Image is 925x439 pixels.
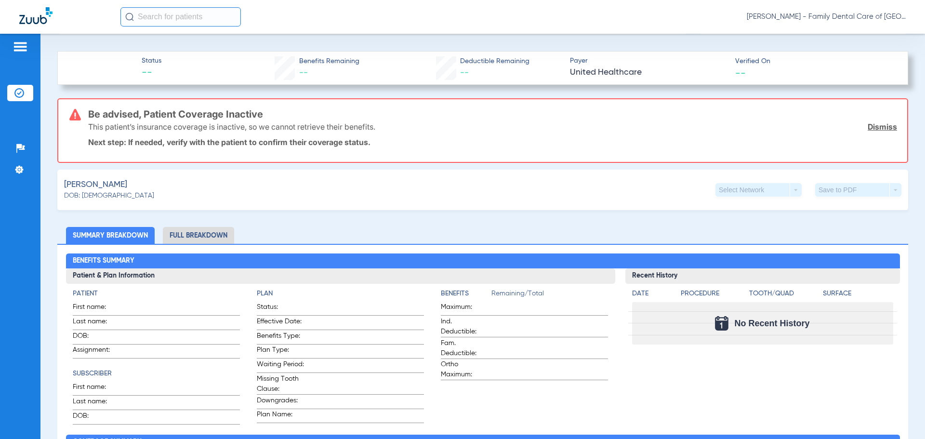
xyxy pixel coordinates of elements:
[257,359,304,372] span: Waiting Period:
[257,331,304,344] span: Benefits Type:
[73,317,120,330] span: Last name:
[441,338,488,359] span: Fam. Deductible:
[88,122,375,132] p: This patient’s insurance coverage is inactive, so we cannot retrieve their benefits.
[73,411,120,424] span: DOB:
[73,331,120,344] span: DOB:
[441,359,488,380] span: Ortho Maximum:
[625,268,900,284] h3: Recent History
[257,396,304,409] span: Downgrades:
[441,289,491,299] h4: Benefits
[681,289,746,299] h4: Procedure
[69,109,81,120] img: error-icon
[257,410,304,423] span: Plan Name:
[88,137,897,147] p: Next step: If needed, verify with the patient to confirm their coverage status.
[299,56,359,67] span: Benefits Remaining
[441,317,488,337] span: Ind. Deductible:
[299,68,308,77] span: --
[460,68,469,77] span: --
[88,109,897,119] h3: Be advised, Patient Coverage Inactive
[19,7,53,24] img: Zuub Logo
[64,191,154,201] span: DOB: [DEMOGRAPHIC_DATA]
[142,67,161,80] span: --
[460,56,529,67] span: Deductible Remaining
[257,302,304,315] span: Status:
[570,56,727,66] span: Payer
[73,382,120,395] span: First name:
[73,289,240,299] h4: Patient
[66,268,615,284] h3: Patient & Plan Information
[163,227,234,244] li: Full Breakdown
[441,289,491,302] app-breakdown-title: Benefits
[823,289,893,302] app-breakdown-title: Surface
[64,179,127,191] span: [PERSON_NAME]
[142,56,161,66] span: Status
[715,316,728,331] img: Calendar
[257,374,304,394] span: Missing Tooth Clause:
[632,289,673,299] h4: Date
[13,41,28,53] img: hamburger-icon
[491,289,608,302] span: Remaining/Total
[747,12,906,22] span: [PERSON_NAME] - Family Dental Care of [GEOGRAPHIC_DATA]
[735,56,892,67] span: Verified On
[257,289,424,299] h4: Plan
[868,122,897,132] a: Dismiss
[125,13,134,21] img: Search Icon
[73,369,240,379] h4: Subscriber
[257,317,304,330] span: Effective Date:
[66,227,155,244] li: Summary Breakdown
[73,345,120,358] span: Assignment:
[681,289,746,302] app-breakdown-title: Procedure
[632,289,673,302] app-breakdown-title: Date
[570,67,727,79] span: United Healthcare
[73,397,120,410] span: Last name:
[749,289,819,299] h4: Tooth/Quad
[441,302,488,315] span: Maximum:
[66,253,900,269] h2: Benefits Summary
[257,345,304,358] span: Plan Type:
[73,302,120,315] span: First name:
[735,67,746,78] span: --
[734,319,809,328] span: No Recent History
[120,7,241,27] input: Search for patients
[749,289,819,302] app-breakdown-title: Tooth/Quad
[823,289,893,299] h4: Surface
